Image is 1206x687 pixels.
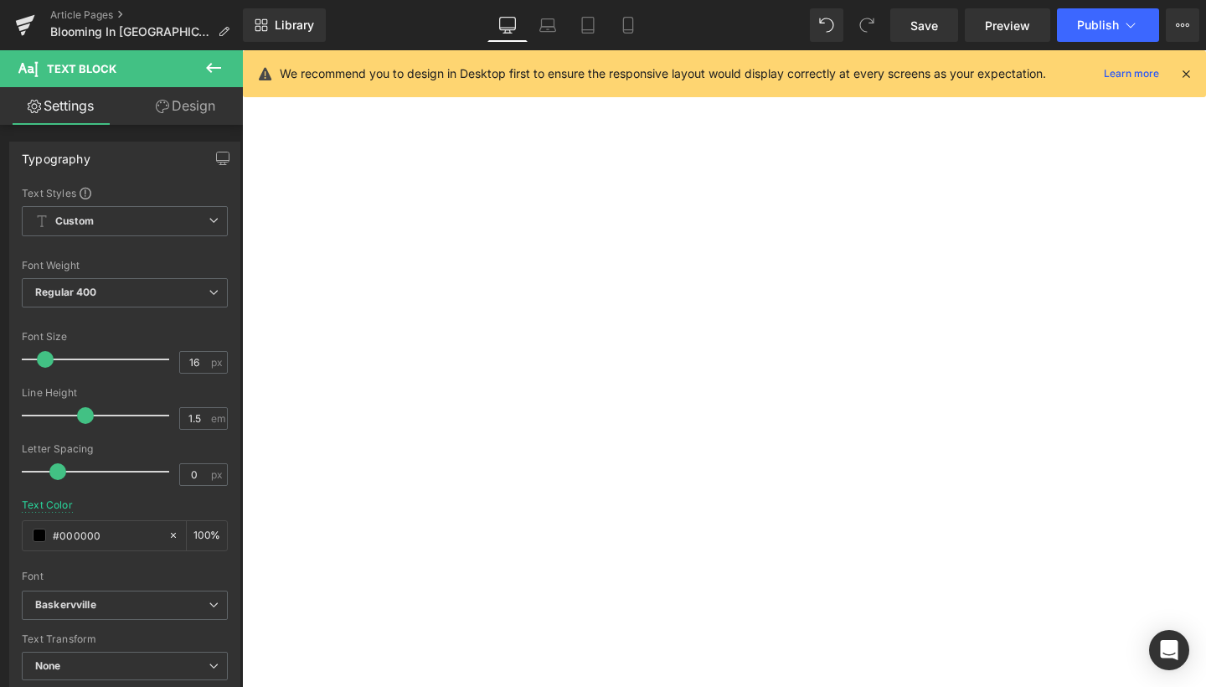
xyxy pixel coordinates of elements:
[568,8,608,42] a: Tablet
[187,521,227,550] div: %
[22,571,228,582] div: Font
[22,443,228,455] div: Letter Spacing
[243,8,326,42] a: New Library
[211,469,225,480] span: px
[22,331,228,343] div: Font Size
[487,8,528,42] a: Desktop
[965,8,1050,42] a: Preview
[22,633,228,645] div: Text Transform
[22,186,228,199] div: Text Styles
[35,286,97,298] b: Regular 400
[55,214,94,229] b: Custom
[528,8,568,42] a: Laptop
[211,357,225,368] span: px
[280,65,1046,83] p: We recommend you to design in Desktop first to ensure the responsive layout would display correct...
[1149,630,1189,670] div: Open Intercom Messenger
[125,87,246,125] a: Design
[1097,64,1166,84] a: Learn more
[53,526,160,545] input: Color
[35,659,61,672] b: None
[50,25,211,39] span: Blooming In [GEOGRAPHIC_DATA]
[35,598,96,612] i: Baskervville
[850,8,884,42] button: Redo
[47,62,116,75] span: Text Block
[50,8,243,22] a: Article Pages
[275,18,314,33] span: Library
[608,8,648,42] a: Mobile
[22,387,228,399] div: Line Height
[22,142,90,166] div: Typography
[22,499,73,511] div: Text Color
[1057,8,1159,42] button: Publish
[1077,18,1119,32] span: Publish
[810,8,843,42] button: Undo
[211,413,225,424] span: em
[985,17,1030,34] span: Preview
[910,17,938,34] span: Save
[22,260,228,271] div: Font Weight
[1166,8,1199,42] button: More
